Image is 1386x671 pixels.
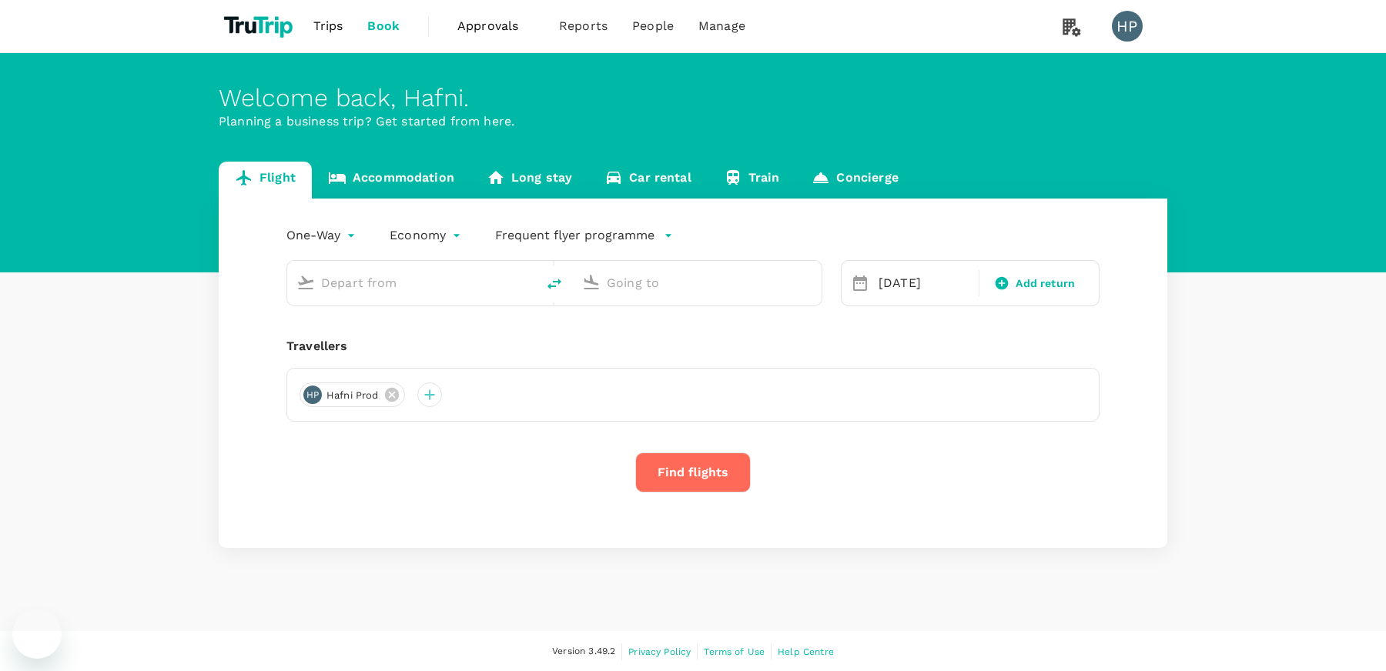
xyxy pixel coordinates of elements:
[495,226,673,245] button: Frequent flyer programme
[219,162,312,199] a: Flight
[811,281,814,284] button: Open
[536,265,573,302] button: delete
[778,646,834,657] span: Help Centre
[495,226,654,245] p: Frequent flyer programme
[795,162,914,199] a: Concierge
[632,17,674,35] span: People
[12,609,62,659] iframe: Button to launch messaging window
[219,112,1167,131] p: Planning a business trip? Get started from here.
[390,223,464,248] div: Economy
[219,9,301,43] img: TruTrip logo
[303,386,322,404] div: HP
[525,281,528,284] button: Open
[1112,11,1143,42] div: HP
[708,162,796,199] a: Train
[698,17,745,35] span: Manage
[704,643,765,660] a: Terms of Use
[286,337,1100,356] div: Travellers
[628,643,691,660] a: Privacy Policy
[552,644,615,659] span: Version 3.49.2
[367,17,400,35] span: Book
[778,643,834,660] a: Help Centre
[457,17,534,35] span: Approvals
[317,388,388,403] span: Hafni Prod
[635,452,751,492] button: Find flights
[219,84,1167,112] div: Welcome back , Hafni .
[470,162,588,199] a: Long stay
[588,162,708,199] a: Car rental
[607,271,789,295] input: Going to
[704,646,765,657] span: Terms of Use
[313,17,343,35] span: Trips
[872,268,976,299] div: [DATE]
[300,382,405,407] div: HPHafni Prod
[1016,275,1075,292] span: Add return
[321,271,504,295] input: Depart from
[559,17,608,35] span: Reports
[286,223,359,248] div: One-Way
[628,646,691,657] span: Privacy Policy
[312,162,470,199] a: Accommodation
